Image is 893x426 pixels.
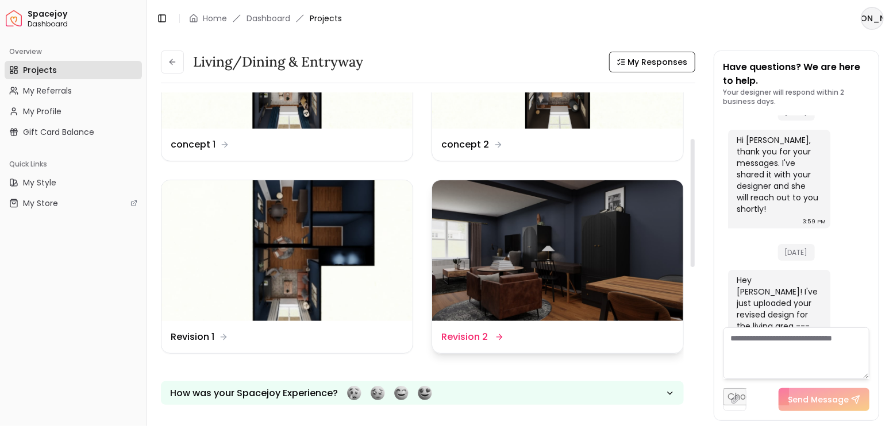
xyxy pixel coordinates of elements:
span: [DATE] [778,244,815,261]
a: Home [203,13,227,24]
img: Revision 2 [432,180,683,322]
span: [PERSON_NAME] [862,8,883,29]
span: My Responses [628,56,688,68]
span: Projects [23,64,57,76]
a: Projects [5,61,142,79]
div: 3:59 PM [803,216,826,227]
span: Gift Card Balance [23,126,94,138]
a: My Store [5,194,142,212]
dd: Revision 2 [441,330,488,344]
span: Dashboard [28,20,142,29]
button: How was your Spacejoy Experience?Feeling terribleFeeling badFeeling goodFeeling awesome [161,381,684,405]
a: My Profile [5,102,142,121]
img: Revision 1 [161,180,413,322]
a: Dashboard [247,13,290,24]
span: Projects [310,13,342,24]
span: My Style [23,177,56,188]
p: How was your Spacejoy Experience? [170,386,338,400]
p: Your designer will respond within 2 business days. [723,88,870,106]
div: Quick Links [5,155,142,173]
button: My Responses [609,52,695,72]
button: [PERSON_NAME] [861,7,884,30]
dd: concept 1 [171,138,215,152]
div: Overview [5,42,142,61]
div: Hi [PERSON_NAME], thank you for your messages. I've shared it with your designer and she will rea... [737,134,819,215]
span: My Profile [23,106,61,117]
img: Spacejoy Logo [6,10,22,26]
a: My Style [5,173,142,192]
p: Have questions? We are here to help. [723,60,870,88]
a: Revision 1Revision 1 [161,180,413,354]
span: My Referrals [23,85,72,96]
dd: Revision 1 [171,330,214,344]
h3: Living/Dining & Entryway [193,53,363,71]
div: Hey [PERSON_NAME]! I've just uploaded your revised design for the living area --- looking forward... [737,274,819,389]
nav: breadcrumb [189,13,342,24]
span: My Store [23,197,58,209]
a: My Referrals [5,82,142,100]
span: Spacejoy [28,9,142,20]
a: Gift Card Balance [5,123,142,141]
dd: concept 2 [441,138,489,152]
a: Spacejoy [6,10,22,26]
a: Revision 2Revision 2 [432,180,684,354]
